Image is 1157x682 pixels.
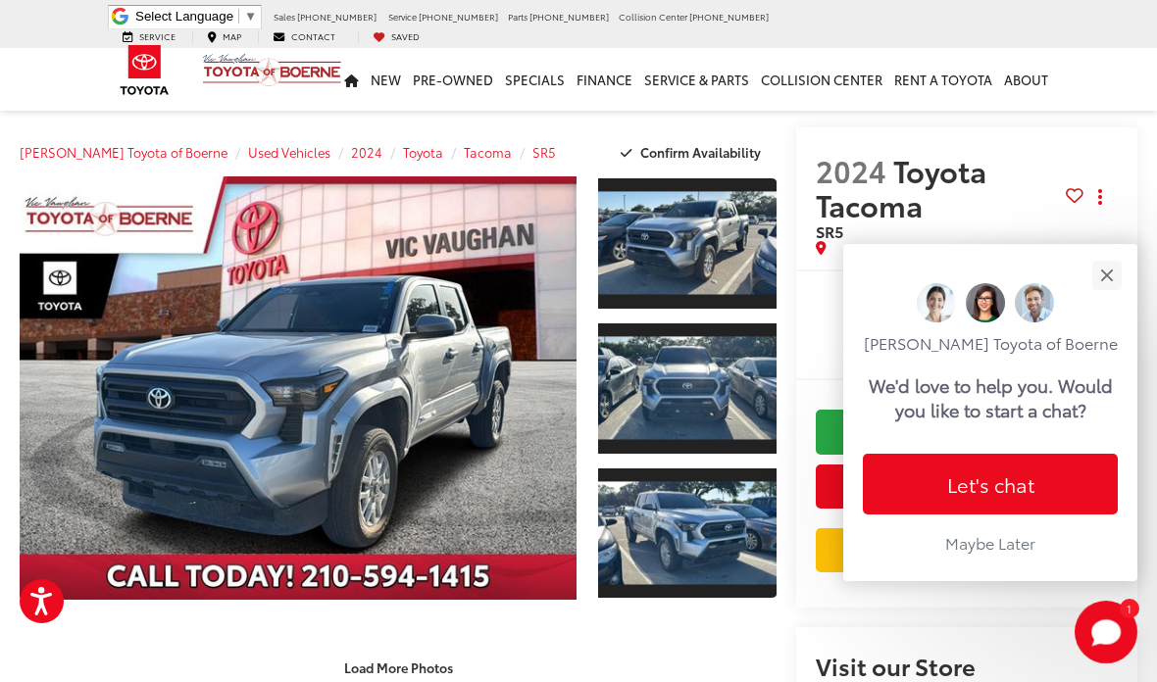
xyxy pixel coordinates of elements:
[816,149,886,191] span: 2024
[499,48,571,111] a: Specials
[419,10,498,23] span: [PHONE_NUMBER]
[863,454,1118,514] button: Let's chat
[248,143,330,161] a: Used Vehicles
[816,653,1118,678] h2: Visit our Store
[407,48,499,111] a: Pre-Owned
[638,48,755,111] a: Service & Parts: Opens in a new tab
[1085,254,1128,296] button: Close
[532,143,556,161] a: SR5
[1127,604,1132,612] span: 1
[598,321,777,456] a: Expand Photo 2
[464,143,512,161] a: Tacoma
[816,296,1118,325] span: $31,200
[388,10,417,23] span: Service
[816,325,1118,345] span: [DATE] Price:
[816,149,986,225] span: Toyota Tacoma
[338,48,365,111] a: Home
[689,10,769,23] span: [PHONE_NUMBER]
[869,372,1113,422] p: We'd love to help you. Would you like to start a chat?
[202,53,342,87] img: Vic Vaughan Toyota of Boerne
[297,10,377,23] span: [PHONE_NUMBER]
[274,10,295,23] span: Sales
[755,48,888,111] a: Collision Center
[571,48,638,111] a: Finance
[20,143,227,161] a: [PERSON_NAME] Toyota of Boerne
[843,244,1137,581] div: Close[PERSON_NAME] Toyota of BoerneWe'd love to help you. Would you like to start a chat?Let's ch...
[14,175,581,601] img: 2024 Toyota Tacoma SR5
[244,9,257,24] span: ▼
[108,38,181,102] img: Toyota
[596,481,779,584] img: 2024 Toyota Tacoma SR5
[238,9,239,24] span: ​
[1083,180,1118,215] button: Actions
[258,30,350,43] a: Contact
[619,10,687,23] span: Collision Center
[1075,601,1137,663] svg: Start Chat
[139,29,176,42] span: Service
[816,464,1118,509] button: Get Price Now
[192,30,256,43] a: Map
[998,48,1054,111] a: About
[640,143,761,161] span: Confirm Availability
[135,9,257,24] a: Select Language​
[888,48,998,111] a: Rent a Toyota
[358,30,434,43] a: My Saved Vehicles
[1098,189,1102,205] span: dropdown dots
[863,524,1118,561] button: Maybe Later
[816,219,843,242] span: SR5
[291,29,335,42] span: Contact
[596,192,779,295] img: 2024 Toyota Tacoma SR5
[365,48,407,111] a: New
[598,466,777,601] a: Expand Photo 3
[1075,601,1137,663] button: Toggle Chat Window
[108,30,190,43] a: Service
[596,337,779,440] img: 2024 Toyota Tacoma SR5
[403,143,443,161] a: Toyota
[351,143,382,161] a: 2024
[816,528,1118,572] a: Value Your Trade
[816,410,1118,454] a: Check Availability
[529,10,609,23] span: [PHONE_NUMBER]
[598,176,777,311] a: Expand Photo 1
[391,29,420,42] span: Saved
[20,176,577,600] a: Expand Photo 0
[610,135,778,170] button: Confirm Availability
[223,29,241,42] span: Map
[863,332,1118,354] p: [PERSON_NAME] Toyota of Boerne
[508,10,528,23] span: Parts
[135,9,233,24] span: Select Language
